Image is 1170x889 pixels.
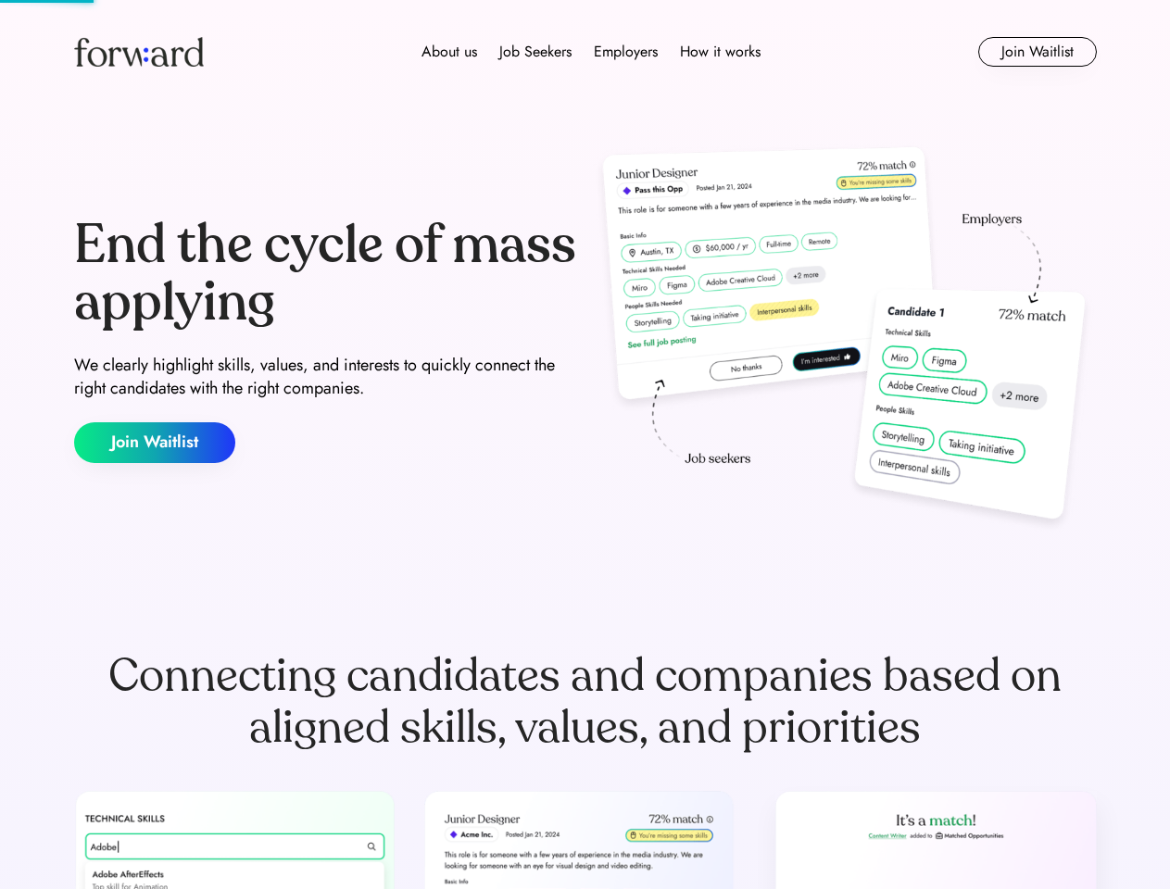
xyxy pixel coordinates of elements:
button: Join Waitlist [978,37,1097,67]
button: Join Waitlist [74,422,235,463]
img: hero-image.png [593,141,1097,539]
img: Forward logo [74,37,204,67]
div: We clearly highlight skills, values, and interests to quickly connect the right candidates with t... [74,354,578,400]
div: Employers [594,41,658,63]
div: How it works [680,41,761,63]
div: End the cycle of mass applying [74,217,578,331]
div: About us [421,41,477,63]
div: Connecting candidates and companies based on aligned skills, values, and priorities [74,650,1097,754]
div: Job Seekers [499,41,572,63]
